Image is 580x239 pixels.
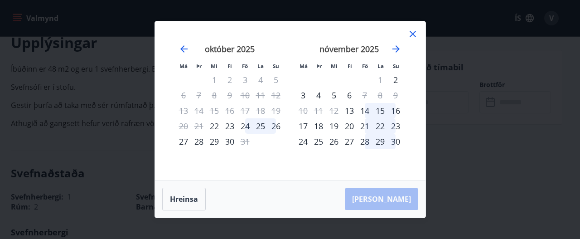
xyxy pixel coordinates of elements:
td: Choose þriðjudagur, 4. nóvember 2025 as your check-in date. It’s available. [311,88,326,103]
td: Choose sunnudagur, 26. október 2025 as your check-in date. It’s available. [268,118,284,134]
td: Not available. laugardagur, 1. nóvember 2025 [372,72,388,88]
td: Not available. sunnudagur, 12. október 2025 [268,88,284,103]
td: Not available. þriðjudagur, 11. nóvember 2025 [311,103,326,118]
small: Fö [242,63,248,69]
td: Not available. sunnudagur, 19. október 2025 [268,103,284,118]
td: Choose laugardagur, 25. október 2025 as your check-in date. It’s available. [253,118,268,134]
strong: nóvember 2025 [319,44,379,54]
div: 23 [222,118,237,134]
td: Not available. laugardagur, 8. nóvember 2025 [372,88,388,103]
td: Not available. fimmtudagur, 16. október 2025 [222,103,237,118]
div: 25 [253,118,268,134]
td: Choose föstudagur, 14. nóvember 2025 as your check-in date. It’s available. [357,103,372,118]
td: Choose miðvikudagur, 29. október 2025 as your check-in date. It’s available. [207,134,222,149]
small: Fi [227,63,232,69]
small: Þr [196,63,202,69]
div: 30 [388,134,403,149]
button: Hreinsa [162,188,206,210]
div: 16 [388,103,403,118]
td: Choose miðvikudagur, 19. nóvember 2025 as your check-in date. It’s available. [326,118,342,134]
div: 25 [311,134,326,149]
small: Mi [331,63,338,69]
div: 22 [372,118,388,134]
small: Þr [316,63,322,69]
small: Mi [211,63,217,69]
td: Choose fimmtudagur, 23. október 2025 as your check-in date. It’s available. [222,118,237,134]
div: 28 [357,134,372,149]
div: 20 [342,118,357,134]
td: Choose fimmtudagur, 27. nóvember 2025 as your check-in date. It’s available. [342,134,357,149]
div: Move backward to switch to the previous month. [179,44,189,54]
td: Choose mánudagur, 3. nóvember 2025 as your check-in date. It’s available. [295,88,311,103]
div: 24 [295,134,311,149]
div: 6 [342,88,357,103]
td: Not available. föstudagur, 31. október 2025 [237,134,253,149]
div: 15 [372,103,388,118]
div: 29 [207,134,222,149]
td: Not available. laugardagur, 4. október 2025 [253,72,268,88]
div: Aðeins útritun í boði [357,88,372,103]
td: Choose miðvikudagur, 26. nóvember 2025 as your check-in date. It’s available. [326,134,342,149]
small: Fö [362,63,368,69]
td: Choose fimmtudagur, 30. október 2025 as your check-in date. It’s available. [222,134,237,149]
small: Fi [348,63,352,69]
td: Not available. föstudagur, 7. nóvember 2025 [357,88,372,103]
td: Not available. sunnudagur, 5. október 2025 [268,72,284,88]
td: Choose sunnudagur, 2. nóvember 2025 as your check-in date. It’s available. [388,72,403,88]
td: Not available. þriðjudagur, 21. október 2025 [191,118,207,134]
td: Choose föstudagur, 21. nóvember 2025 as your check-in date. It’s available. [357,118,372,134]
td: Not available. þriðjudagur, 14. október 2025 [191,103,207,118]
div: Aðeins innritun í boði [342,103,357,118]
div: 23 [388,118,403,134]
div: 30 [222,134,237,149]
div: 5 [326,88,342,103]
td: Choose sunnudagur, 16. nóvember 2025 as your check-in date. It’s available. [388,103,403,118]
td: Choose fimmtudagur, 13. nóvember 2025 as your check-in date. It’s available. [342,103,357,118]
div: Aðeins útritun í boði [237,134,253,149]
td: Choose mánudagur, 27. október 2025 as your check-in date. It’s available. [176,134,191,149]
td: Not available. fimmtudagur, 9. október 2025 [222,88,237,103]
td: Not available. þriðjudagur, 7. október 2025 [191,88,207,103]
div: 21 [357,118,372,134]
small: Su [273,63,279,69]
div: 29 [372,134,388,149]
td: Choose mánudagur, 17. nóvember 2025 as your check-in date. It’s available. [295,118,311,134]
td: Choose þriðjudagur, 18. nóvember 2025 as your check-in date. It’s available. [311,118,326,134]
div: Calendar [166,32,415,169]
div: 4 [311,88,326,103]
td: Not available. laugardagur, 18. október 2025 [253,103,268,118]
div: 19 [326,118,342,134]
div: 26 [326,134,342,149]
td: Not available. miðvikudagur, 8. október 2025 [207,88,222,103]
td: Not available. föstudagur, 10. október 2025 [237,88,253,103]
td: Choose sunnudagur, 23. nóvember 2025 as your check-in date. It’s available. [388,118,403,134]
td: Choose föstudagur, 28. nóvember 2025 as your check-in date. It’s available. [357,134,372,149]
td: Not available. fimmtudagur, 2. október 2025 [222,72,237,88]
small: La [377,63,384,69]
td: Choose þriðjudagur, 25. nóvember 2025 as your check-in date. It’s available. [311,134,326,149]
div: Move forward to switch to the next month. [391,44,401,54]
div: 26 [268,118,284,134]
small: Má [179,63,188,69]
td: Choose mánudagur, 24. nóvember 2025 as your check-in date. It’s available. [295,134,311,149]
div: 27 [176,134,191,149]
td: Choose miðvikudagur, 5. nóvember 2025 as your check-in date. It’s available. [326,88,342,103]
td: Not available. miðvikudagur, 15. október 2025 [207,103,222,118]
strong: október 2025 [205,44,255,54]
td: Not available. föstudagur, 3. október 2025 [237,72,253,88]
div: 17 [295,118,311,134]
td: Choose laugardagur, 15. nóvember 2025 as your check-in date. It’s available. [372,103,388,118]
div: 3 [295,88,311,103]
small: Má [300,63,308,69]
td: Choose laugardagur, 22. nóvember 2025 as your check-in date. It’s available. [372,118,388,134]
td: Not available. mánudagur, 13. október 2025 [176,103,191,118]
div: 18 [311,118,326,134]
td: Choose fimmtudagur, 20. nóvember 2025 as your check-in date. It’s available. [342,118,357,134]
td: Not available. sunnudagur, 9. nóvember 2025 [388,88,403,103]
td: Choose föstudagur, 24. október 2025 as your check-in date. It’s available. [237,118,253,134]
td: Choose sunnudagur, 30. nóvember 2025 as your check-in date. It’s available. [388,134,403,149]
td: Not available. laugardagur, 11. október 2025 [253,88,268,103]
td: Choose þriðjudagur, 28. október 2025 as your check-in date. It’s available. [191,134,207,149]
td: Not available. mánudagur, 6. október 2025 [176,88,191,103]
small: La [257,63,264,69]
